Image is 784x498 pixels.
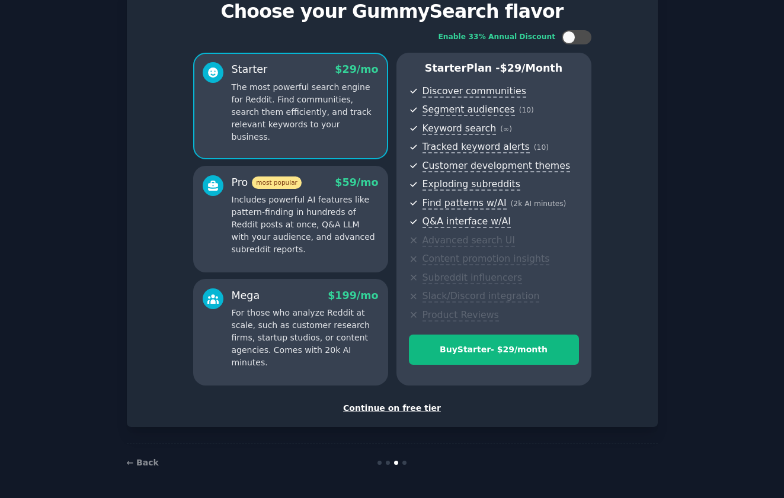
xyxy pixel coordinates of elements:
[232,307,379,369] p: For those who analyze Reddit at scale, such as customer research firms, startup studios, or conte...
[439,32,556,43] div: Enable 33% Annual Discount
[423,85,526,98] span: Discover communities
[423,123,497,135] span: Keyword search
[127,458,159,467] a: ← Back
[232,62,268,77] div: Starter
[500,125,512,133] span: ( ∞ )
[335,176,378,188] span: $ 59 /mo
[409,335,579,365] button: BuyStarter- $29/month
[423,272,522,284] span: Subreddit influencers
[232,81,379,143] p: The most powerful search engine for Reddit. Find communities, search them efficiently, and track ...
[423,253,550,265] span: Content promotion insights
[423,160,571,172] span: Customer development themes
[511,200,567,208] span: ( 2k AI minutes )
[139,1,645,22] p: Choose your GummySearch flavor
[423,290,540,303] span: Slack/Discord integration
[232,194,379,256] p: Includes powerful AI features like pattern-finding in hundreds of Reddit posts at once, Q&A LLM w...
[139,402,645,415] div: Continue on free tier
[534,143,549,152] span: ( 10 )
[423,309,499,322] span: Product Reviews
[519,106,534,114] span: ( 10 )
[252,176,302,189] span: most popular
[409,61,579,76] p: Starter Plan -
[423,104,515,116] span: Segment audiences
[409,343,578,356] div: Buy Starter - $ 29 /month
[423,141,530,153] span: Tracked keyword alerts
[423,178,520,191] span: Exploding subreddits
[500,62,563,74] span: $ 29 /month
[328,290,378,301] span: $ 199 /mo
[423,234,515,247] span: Advanced search UI
[335,63,378,75] span: $ 29 /mo
[423,216,511,228] span: Q&A interface w/AI
[232,288,260,303] div: Mega
[423,197,507,210] span: Find patterns w/AI
[232,175,302,190] div: Pro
